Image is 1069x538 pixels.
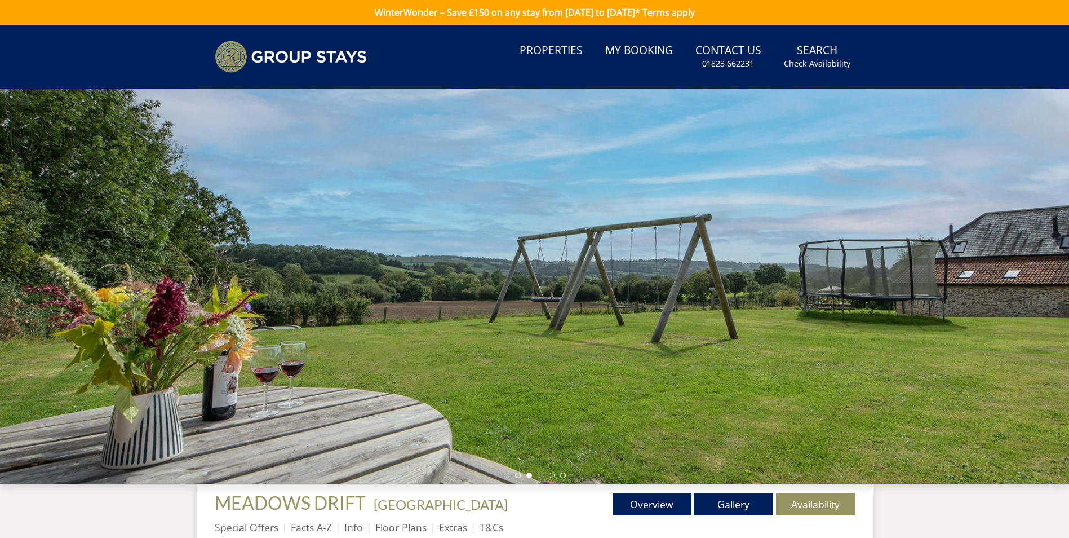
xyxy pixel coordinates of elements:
a: MEADOWS DRIFT [215,492,369,514]
a: Floor Plans [375,521,427,534]
a: Properties [515,38,587,64]
small: 01823 662231 [702,58,754,69]
a: Gallery [694,493,773,515]
a: SearchCheck Availability [779,38,855,75]
span: MEADOWS DRIFT [215,492,366,514]
a: Info [344,521,363,534]
img: Group Stays [215,41,367,73]
a: Availability [776,493,855,515]
small: Check Availability [784,58,850,69]
a: [GEOGRAPHIC_DATA] [374,496,508,513]
a: Contact Us01823 662231 [691,38,766,75]
a: My Booking [601,38,677,64]
a: Overview [613,493,691,515]
span: - [369,496,508,513]
a: T&Cs [480,521,503,534]
a: Extras [439,521,467,534]
a: Special Offers [215,521,278,534]
a: Facts A-Z [291,521,332,534]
